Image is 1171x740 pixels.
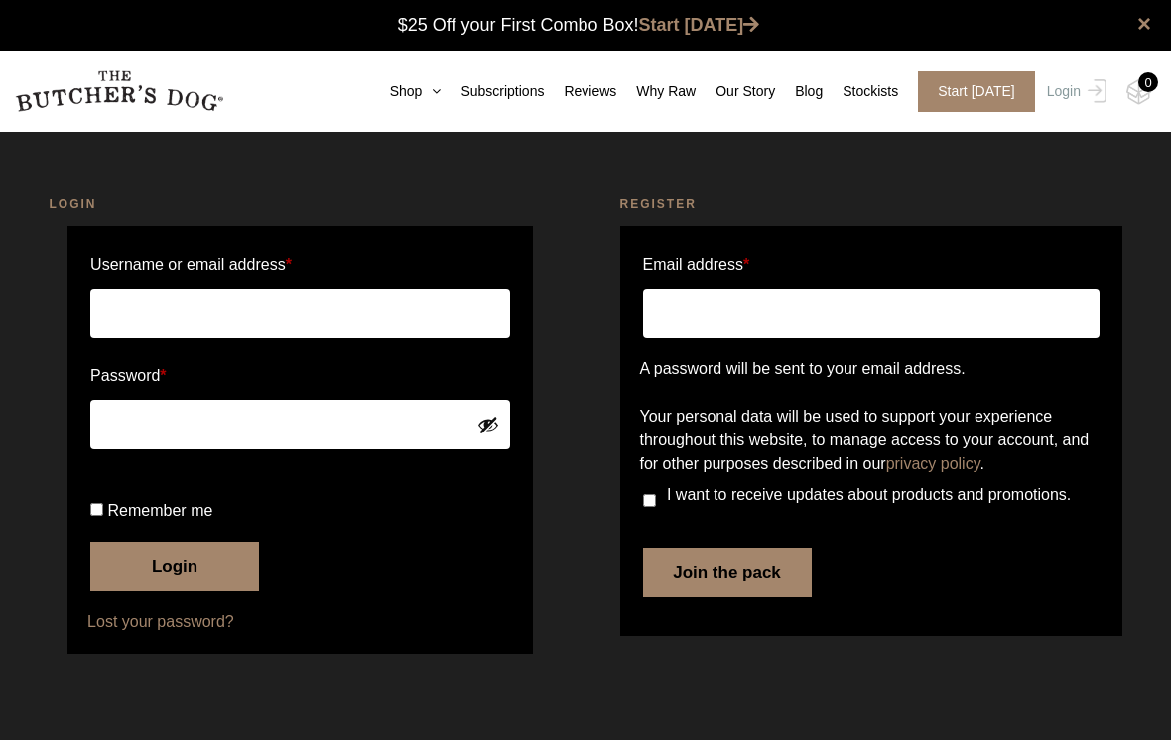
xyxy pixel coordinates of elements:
[90,542,259,591] button: Login
[544,81,616,102] a: Reviews
[898,71,1042,112] a: Start [DATE]
[1042,71,1106,112] a: Login
[696,81,775,102] a: Our Story
[108,502,213,519] span: Remember me
[90,360,510,392] label: Password
[620,194,1122,214] h2: Register
[90,503,103,516] input: Remember me
[643,494,656,507] input: I want to receive updates about products and promotions.
[1138,72,1158,92] div: 0
[640,405,1103,476] p: Your personal data will be used to support your experience throughout this website, to manage acc...
[886,455,980,472] a: privacy policy
[823,81,898,102] a: Stockists
[775,81,823,102] a: Blog
[643,249,750,281] label: Email address
[90,249,510,281] label: Username or email address
[50,194,552,214] h2: Login
[639,15,760,35] a: Start [DATE]
[441,81,544,102] a: Subscriptions
[918,71,1035,112] span: Start [DATE]
[643,548,812,597] button: Join the pack
[616,81,696,102] a: Why Raw
[667,486,1071,503] span: I want to receive updates about products and promotions.
[370,81,442,102] a: Shop
[477,414,499,435] button: Show password
[1126,79,1151,105] img: TBD_Cart-Empty.png
[1137,12,1151,36] a: close
[87,610,513,634] a: Lost your password?
[640,357,1103,381] p: A password will be sent to your email address.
